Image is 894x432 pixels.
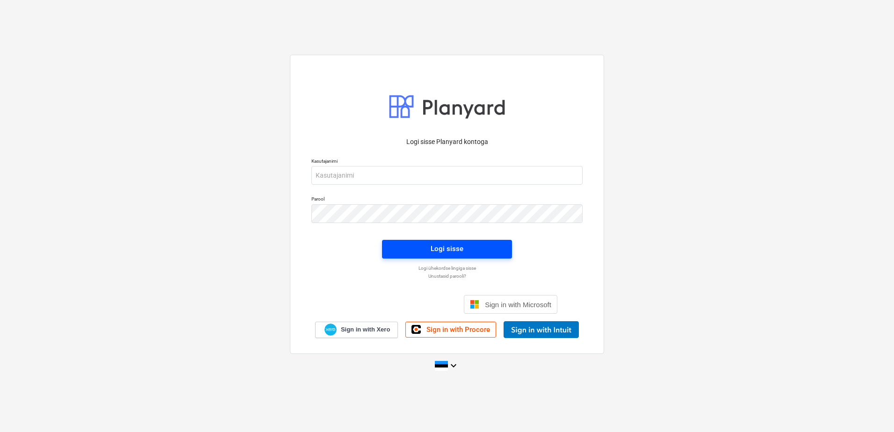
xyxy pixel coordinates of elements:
[311,196,583,204] p: Parool
[448,360,459,371] i: keyboard_arrow_down
[426,325,490,334] span: Sign in with Procore
[341,325,390,334] span: Sign in with Xero
[307,265,587,271] a: Logi ühekordse lingiga sisse
[315,322,398,338] a: Sign in with Xero
[307,273,587,279] a: Unustasid parooli?
[311,137,583,147] p: Logi sisse Planyard kontoga
[332,294,461,315] iframe: Sisselogimine Google'i nupu abil
[431,243,463,255] div: Logi sisse
[405,322,496,338] a: Sign in with Procore
[470,300,479,309] img: Microsoft logo
[311,158,583,166] p: Kasutajanimi
[311,166,583,185] input: Kasutajanimi
[485,301,551,309] span: Sign in with Microsoft
[324,324,337,336] img: Xero logo
[382,240,512,259] button: Logi sisse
